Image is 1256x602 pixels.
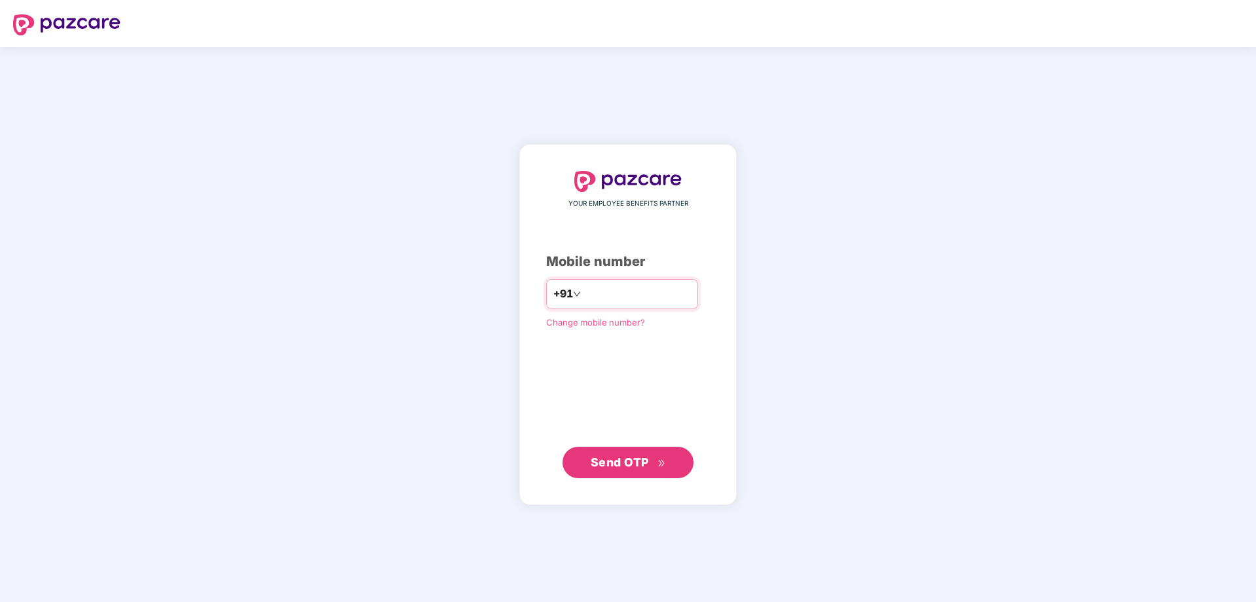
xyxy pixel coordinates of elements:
[657,459,666,468] span: double-right
[591,455,649,469] span: Send OTP
[568,198,688,209] span: YOUR EMPLOYEE BENEFITS PARTNER
[13,14,120,35] img: logo
[546,317,645,328] a: Change mobile number?
[553,286,573,302] span: +91
[563,447,693,478] button: Send OTPdouble-right
[546,252,710,272] div: Mobile number
[573,290,581,298] span: down
[574,171,682,192] img: logo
